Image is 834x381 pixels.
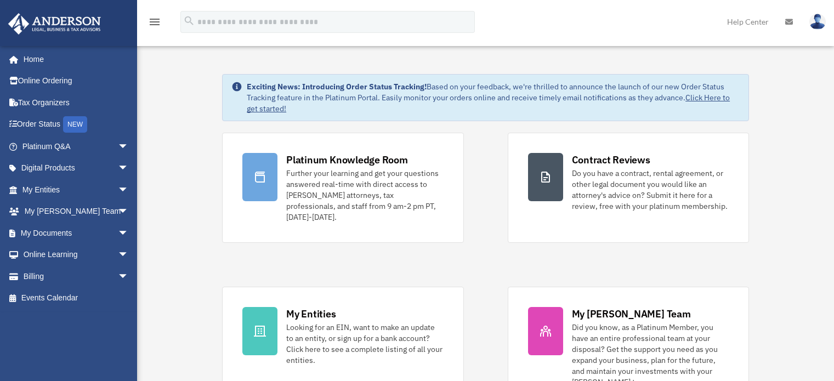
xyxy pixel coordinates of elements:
[5,13,104,35] img: Anderson Advisors Platinum Portal
[118,244,140,266] span: arrow_drop_down
[8,265,145,287] a: Billingarrow_drop_down
[8,48,140,70] a: Home
[8,222,145,244] a: My Documentsarrow_drop_down
[8,157,145,179] a: Digital Productsarrow_drop_down
[222,133,463,243] a: Platinum Knowledge Room Further your learning and get your questions answered real-time with dire...
[8,113,145,136] a: Order StatusNEW
[8,201,145,223] a: My [PERSON_NAME] Teamarrow_drop_down
[247,82,427,92] strong: Exciting News: Introducing Order Status Tracking!
[118,222,140,244] span: arrow_drop_down
[572,153,650,167] div: Contract Reviews
[148,15,161,29] i: menu
[286,322,443,366] div: Looking for an EIN, want to make an update to an entity, or sign up for a bank account? Click her...
[8,92,145,113] a: Tax Organizers
[572,307,691,321] div: My [PERSON_NAME] Team
[8,70,145,92] a: Online Ordering
[183,15,195,27] i: search
[286,307,336,321] div: My Entities
[118,265,140,288] span: arrow_drop_down
[63,116,87,133] div: NEW
[118,157,140,180] span: arrow_drop_down
[508,133,749,243] a: Contract Reviews Do you have a contract, rental agreement, or other legal document you would like...
[286,153,408,167] div: Platinum Knowledge Room
[148,19,161,29] a: menu
[8,244,145,266] a: Online Learningarrow_drop_down
[247,93,730,113] a: Click Here to get started!
[572,168,729,212] div: Do you have a contract, rental agreement, or other legal document you would like an attorney's ad...
[8,287,145,309] a: Events Calendar
[247,81,740,114] div: Based on your feedback, we're thrilled to announce the launch of our new Order Status Tracking fe...
[809,14,826,30] img: User Pic
[8,135,145,157] a: Platinum Q&Aarrow_drop_down
[118,135,140,158] span: arrow_drop_down
[118,179,140,201] span: arrow_drop_down
[8,179,145,201] a: My Entitiesarrow_drop_down
[118,201,140,223] span: arrow_drop_down
[286,168,443,223] div: Further your learning and get your questions answered real-time with direct access to [PERSON_NAM...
